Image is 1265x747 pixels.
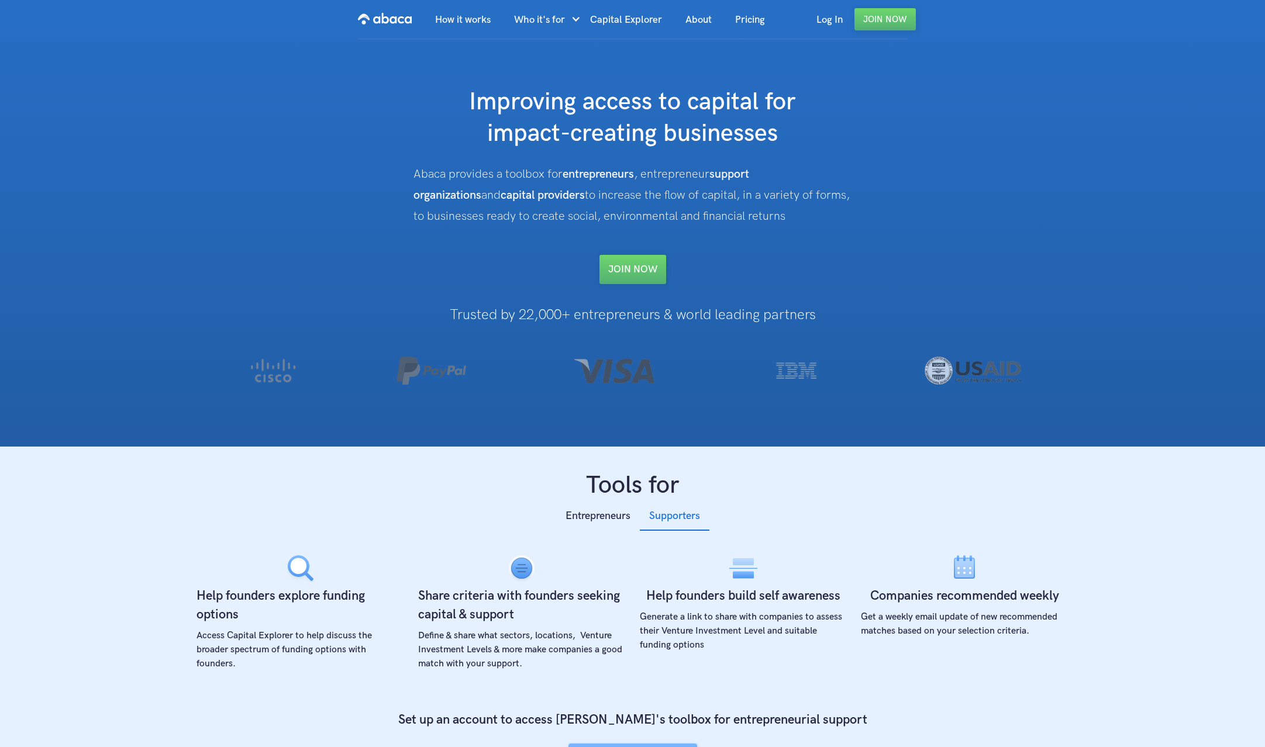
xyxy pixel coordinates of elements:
[189,307,1075,323] h1: Trusted by 22,000+ entrepreneurs & world leading partners
[649,507,700,525] div: Supporters
[197,629,404,671] div: Access Capital Explorer to help discuss the broader spectrum of funding options with founders.
[646,587,840,606] h4: Help founders build self awareness
[358,9,412,28] img: Abaca logo
[399,87,867,150] h1: Improving access to capital for impact-creating businesses
[599,255,666,284] a: Join NOW
[861,610,1068,638] div: Get a weekly email update of new recommended matches based on your selection criteria.
[418,587,626,624] h4: Share criteria with founders seeking capital & support
[197,587,404,624] h4: Help founders explore funding options
[501,188,585,202] strong: capital providers
[563,167,634,181] strong: entrepreneurs
[398,711,867,729] h4: Set up an account to access [PERSON_NAME]'s toolbox for entrepreneurial support
[854,8,916,30] a: Join Now
[189,470,1075,502] h1: Tools for
[870,587,1059,606] h4: Companies recommended weekly
[640,610,847,652] div: Generate a link to share with companies to assess their Venture Investment Level and suitable fun...
[566,507,630,525] div: Entrepreneurs
[418,629,626,671] div: Define & share what sectors, locations, Venture Investment Levels & more make companies a good ma...
[413,164,852,227] div: Abaca provides a toolbox for , entrepreneur and to increase the flow of capital, in a variety of ...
